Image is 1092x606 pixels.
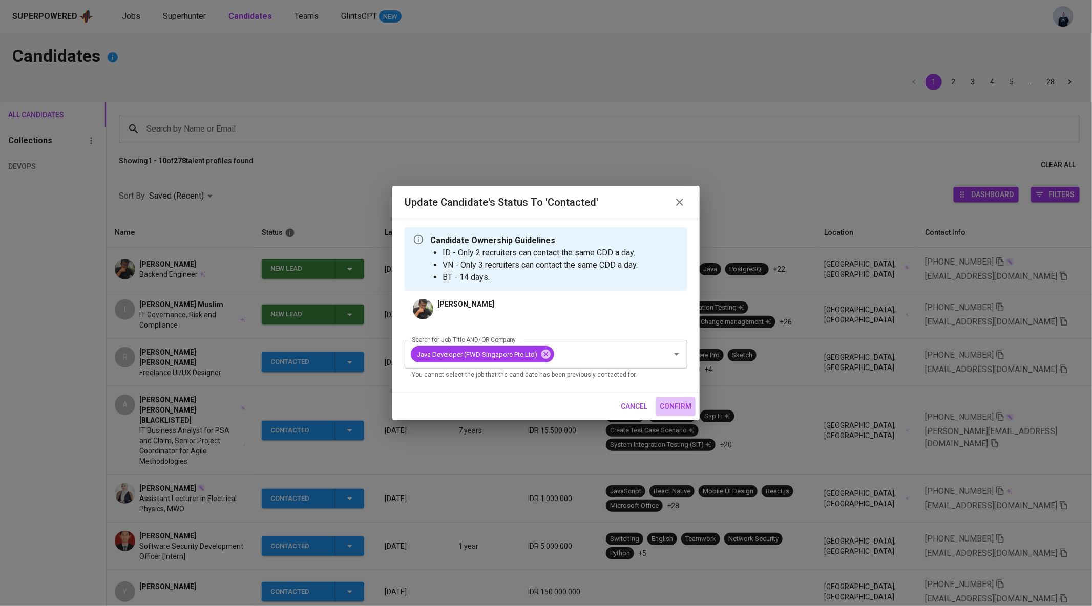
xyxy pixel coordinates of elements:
[412,370,680,380] p: You cannot select the job that the candidate has been previously contacted for.
[669,347,684,361] button: Open
[443,247,638,259] li: ID - Only 2 recruiters can contact the same CDD a day.
[621,400,647,413] span: cancel
[405,194,598,210] h6: Update Candidate's Status to 'Contacted'
[660,400,691,413] span: confirm
[437,299,494,309] p: [PERSON_NAME]
[430,234,638,247] p: Candidate Ownership Guidelines
[443,259,638,271] li: VN - Only 3 recruiters can contact the same CDD a day.
[443,271,638,284] li: BT - 14 days.
[617,397,652,416] button: cancel
[656,397,696,416] button: confirm
[411,350,543,359] span: Java Developer (FWD Singapore Pte Ltd)
[413,299,433,319] img: 14b3eb72ed8b10a084438257f6e5654e.jpg
[411,346,554,362] div: Java Developer (FWD Singapore Pte Ltd)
